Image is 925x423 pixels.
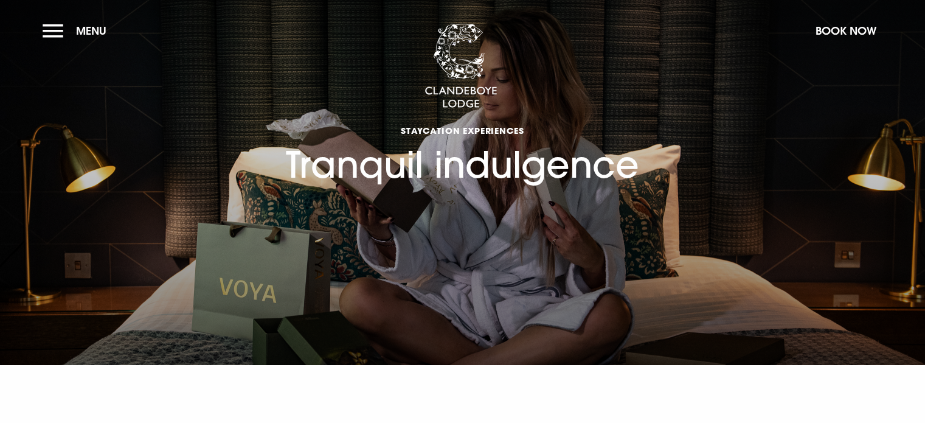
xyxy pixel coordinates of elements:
h1: Tranquil indulgence [286,72,639,187]
span: Staycation Experiences [286,125,639,136]
img: Clandeboye Lodge [424,24,497,109]
button: Book Now [809,18,882,44]
button: Menu [43,18,113,44]
span: Menu [76,24,106,38]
